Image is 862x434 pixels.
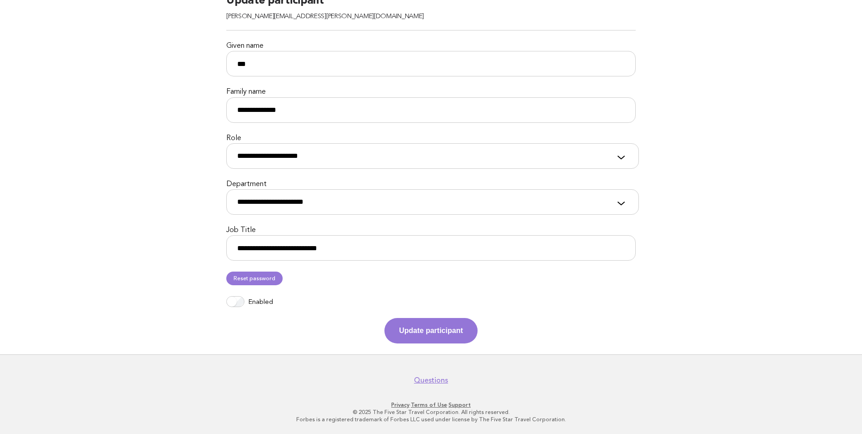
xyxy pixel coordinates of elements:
a: Questions [414,376,448,385]
span: [PERSON_NAME][EMAIL_ADDRESS][PERSON_NAME][DOMAIN_NAME] [226,13,424,20]
label: Department [226,180,636,189]
p: © 2025 The Five Star Travel Corporation. All rights reserved. [153,409,709,416]
a: Privacy [391,402,409,408]
label: Family name [226,87,636,97]
label: Enabled [248,298,273,307]
p: · · [153,401,709,409]
label: Given name [226,41,636,51]
label: Role [226,134,636,143]
p: Forbes is a registered trademark of Forbes LLC used under license by The Five Star Travel Corpora... [153,416,709,423]
a: Support [448,402,471,408]
a: Reset password [226,272,283,285]
a: Terms of Use [411,402,447,408]
button: Update participant [384,318,477,343]
label: Job Title [226,226,636,235]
